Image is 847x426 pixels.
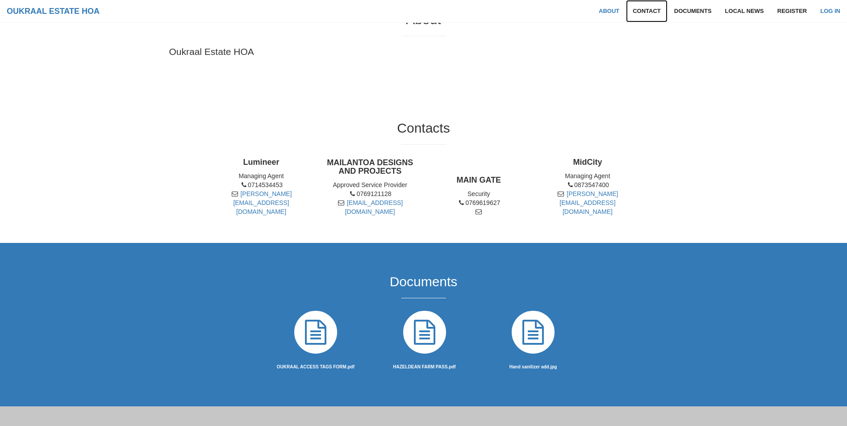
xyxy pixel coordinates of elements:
[327,158,413,176] strong: MAILANTOA DESIGNS AND PROJECTS
[213,121,634,135] h2: Contacts
[243,158,280,167] strong: Lumineer
[345,199,403,215] a: [EMAIL_ADDRESS][DOMAIN_NAME]
[169,45,678,58] p: Oukraal Estate HOA
[559,190,618,215] a: [PERSON_NAME][EMAIL_ADDRESS][DOMAIN_NAME]
[431,198,526,207] li: 0769619627
[277,364,355,369] strong: ACCESS APPLICATION FORM
[393,364,455,369] strong: HAZELDEAN FARM // COWHOUSE NOTICE
[540,171,635,180] li: Managing Agent
[233,190,292,215] a: [PERSON_NAME][EMAIL_ADDRESS][DOMAIN_NAME]
[573,158,602,167] strong: MidCity
[431,189,526,198] li: Security
[213,180,309,189] li: 0714534453
[540,180,635,189] li: 0873547400
[213,171,309,180] li: Managing Agent
[393,361,455,370] a: HAZELDEAN FARM PASS.pdf
[322,189,418,198] li: 0769121128
[400,307,450,357] i: HAZELDEAN FARM // COWHOUSE NOTICE
[509,361,557,370] a: Hand sanitizer add.jpg
[508,307,558,357] i: Hand sanitizers for sale
[291,307,341,357] i: ACCESS APPLICATION FORM
[456,175,501,184] strong: MAIN GATE
[509,364,557,369] strong: Hand sanitizers for sale
[322,180,418,189] li: Approved Service Provider
[213,274,634,289] h2: Documents
[277,361,355,370] a: OUKRAAL ACCESS TAGS FORM.pdf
